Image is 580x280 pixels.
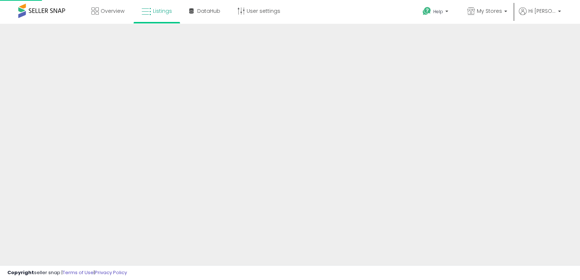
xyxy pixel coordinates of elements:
[519,7,561,24] a: Hi [PERSON_NAME]
[417,1,456,24] a: Help
[95,269,127,276] a: Privacy Policy
[7,269,34,276] strong: Copyright
[477,7,502,15] span: My Stores
[422,7,431,16] i: Get Help
[153,7,172,15] span: Listings
[101,7,124,15] span: Overview
[528,7,556,15] span: Hi [PERSON_NAME]
[433,8,443,15] span: Help
[63,269,94,276] a: Terms of Use
[7,269,127,276] div: seller snap | |
[197,7,220,15] span: DataHub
